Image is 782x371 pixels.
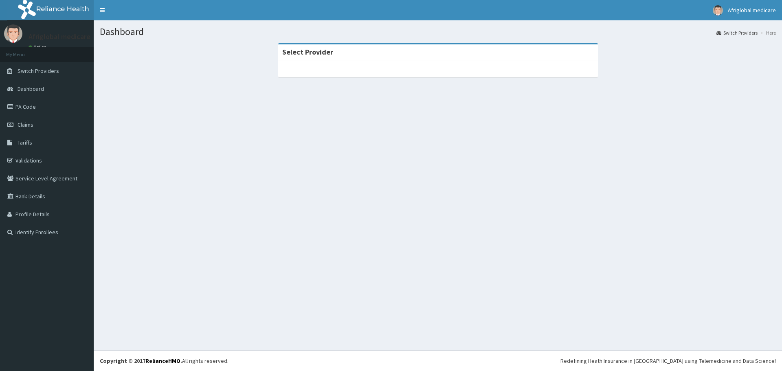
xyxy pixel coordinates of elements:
[100,26,776,37] h1: Dashboard
[713,5,723,15] img: User Image
[145,357,180,364] a: RelianceHMO
[100,357,182,364] strong: Copyright © 2017 .
[29,44,48,50] a: Online
[18,139,32,146] span: Tariffs
[18,121,33,128] span: Claims
[4,24,22,43] img: User Image
[94,350,782,371] footer: All rights reserved.
[282,47,333,57] strong: Select Provider
[560,357,776,365] div: Redefining Heath Insurance in [GEOGRAPHIC_DATA] using Telemedicine and Data Science!
[758,29,776,36] li: Here
[18,67,59,75] span: Switch Providers
[18,85,44,92] span: Dashboard
[716,29,758,36] a: Switch Providers
[728,7,776,14] span: Afriglobal medicare
[29,33,90,40] p: Afriglobal medicare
